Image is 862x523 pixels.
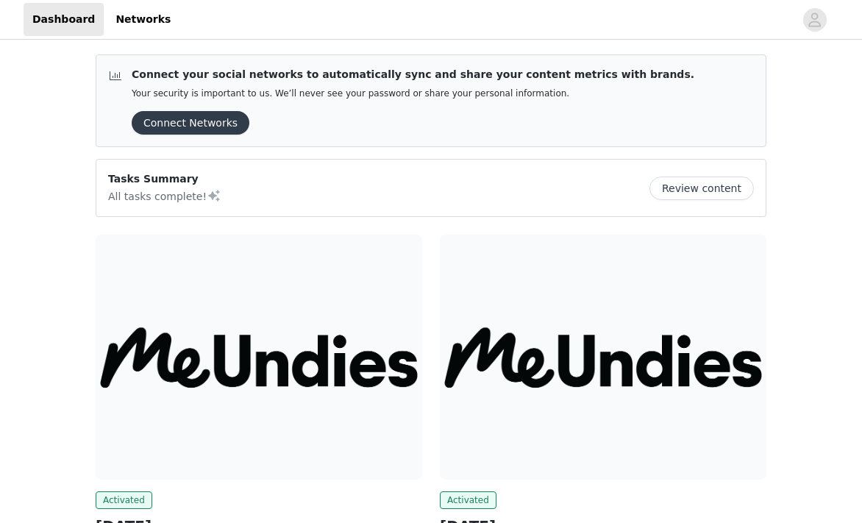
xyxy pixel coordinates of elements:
[440,491,496,509] span: Activated
[96,491,152,509] span: Activated
[107,3,179,36] a: Networks
[132,88,694,99] p: Your security is important to us. We’ll never see your password or share your personal information.
[132,111,249,135] button: Connect Networks
[24,3,104,36] a: Dashboard
[808,8,822,32] div: avatar
[108,187,221,204] p: All tasks complete!
[108,171,221,187] p: Tasks Summary
[96,235,422,480] img: MeUndies
[649,177,754,200] button: Review content
[440,235,766,480] img: MeUndies
[132,67,694,82] p: Connect your social networks to automatically sync and share your content metrics with brands.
